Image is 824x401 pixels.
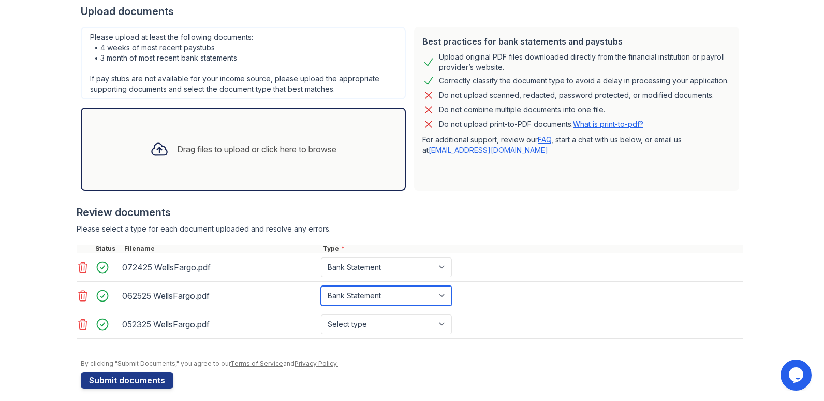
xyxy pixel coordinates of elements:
[422,35,731,48] div: Best practices for bank statements and paystubs
[422,135,731,155] p: For additional support, review our , start a chat with us below, or email us at
[81,372,173,389] button: Submit documents
[77,205,743,220] div: Review documents
[781,360,814,391] iframe: chat widget
[439,52,731,73] div: Upload original PDF files downloaded directly from the financial institution or payroll provider’...
[122,316,317,333] div: 052325 WellsFargo.pdf
[439,75,729,87] div: Correctly classify the document type to avoid a delay in processing your application.
[439,89,714,102] div: Do not upload scanned, redacted, password protected, or modified documents.
[439,119,643,130] p: Do not upload print-to-PDF documents.
[177,143,336,155] div: Drag files to upload or click here to browse
[122,259,317,276] div: 072425 WellsFargo.pdf
[93,245,122,253] div: Status
[538,135,551,144] a: FAQ
[295,360,338,367] a: Privacy Policy.
[77,224,743,234] div: Please select a type for each document uploaded and resolve any errors.
[81,27,406,99] div: Please upload at least the following documents: • 4 weeks of most recent paystubs • 3 month of mo...
[122,288,317,304] div: 062525 WellsFargo.pdf
[81,4,743,19] div: Upload documents
[573,120,643,128] a: What is print-to-pdf?
[122,245,321,253] div: Filename
[321,245,743,253] div: Type
[429,146,548,154] a: [EMAIL_ADDRESS][DOMAIN_NAME]
[439,104,605,116] div: Do not combine multiple documents into one file.
[81,360,743,368] div: By clicking "Submit Documents," you agree to our and
[230,360,283,367] a: Terms of Service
